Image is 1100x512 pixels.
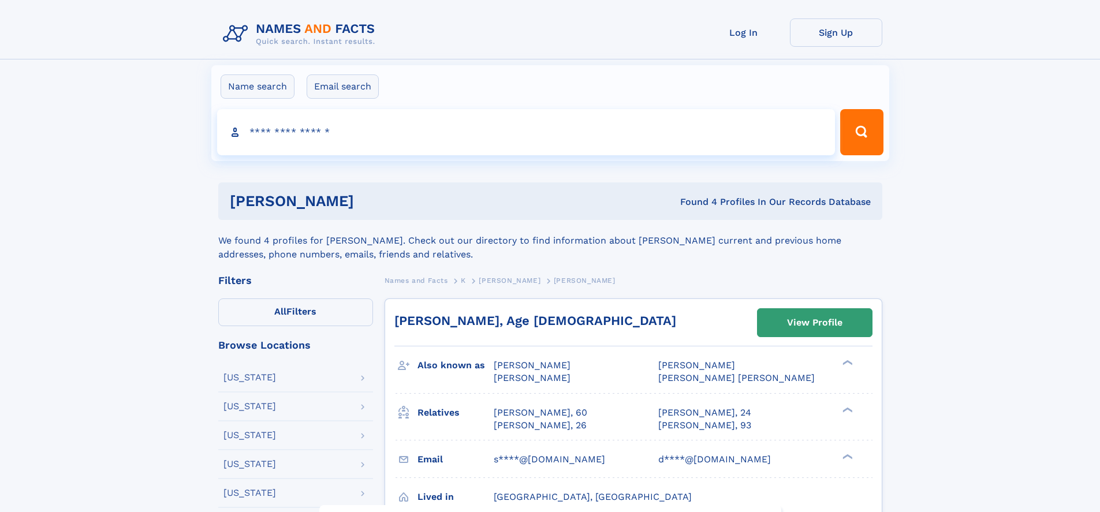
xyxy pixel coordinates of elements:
span: All [274,306,286,317]
a: Sign Up [790,18,882,47]
span: [PERSON_NAME] [PERSON_NAME] [658,372,815,383]
span: [PERSON_NAME] [554,276,616,285]
div: [US_STATE] [223,402,276,411]
h1: [PERSON_NAME] [230,194,517,208]
label: Name search [221,74,294,99]
label: Filters [218,298,373,326]
button: Search Button [840,109,883,155]
a: [PERSON_NAME], 26 [494,419,587,432]
div: ❯ [840,406,853,413]
h3: Also known as [417,356,494,375]
div: We found 4 profiles for [PERSON_NAME]. Check out our directory to find information about [PERSON_... [218,220,882,261]
a: K [461,273,466,287]
div: Filters [218,275,373,286]
a: View Profile [758,309,872,337]
div: Found 4 Profiles In Our Records Database [517,196,871,208]
a: [PERSON_NAME], 24 [658,406,751,419]
a: [PERSON_NAME], 93 [658,419,751,432]
div: [US_STATE] [223,431,276,440]
span: [PERSON_NAME] [658,360,735,371]
div: [US_STATE] [223,373,276,382]
div: [US_STATE] [223,488,276,498]
div: ❯ [840,453,853,460]
div: Browse Locations [218,340,373,350]
div: View Profile [787,309,842,336]
span: [PERSON_NAME] [494,372,570,383]
span: [PERSON_NAME] [479,276,540,285]
label: Email search [307,74,379,99]
div: [US_STATE] [223,459,276,469]
a: [PERSON_NAME], 60 [494,406,587,419]
a: Log In [698,18,790,47]
h3: Lived in [417,487,494,507]
div: ❯ [840,359,853,367]
span: [PERSON_NAME] [494,360,570,371]
a: [PERSON_NAME], Age [DEMOGRAPHIC_DATA] [394,313,676,328]
span: [GEOGRAPHIC_DATA], [GEOGRAPHIC_DATA] [494,491,692,502]
img: Logo Names and Facts [218,18,385,50]
h3: Email [417,450,494,469]
a: [PERSON_NAME] [479,273,540,287]
input: search input [217,109,836,155]
span: K [461,276,466,285]
a: Names and Facts [385,273,448,287]
h3: Relatives [417,403,494,423]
